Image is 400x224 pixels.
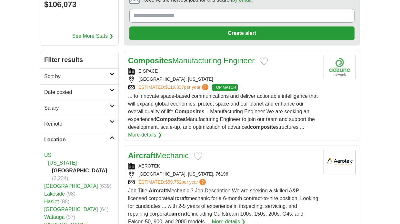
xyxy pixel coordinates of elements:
[52,176,68,181] span: (2,234)
[128,56,172,65] strong: Composites
[199,179,206,185] span: ?
[128,171,318,178] div: [GEOGRAPHIC_DATA], [US_STATE], 76196
[44,214,65,220] a: Watauga
[72,32,114,40] a: See More Stats ❯
[138,84,210,91] a: ESTIMATED:$119,837per year?
[40,100,118,116] a: Salary
[324,55,356,79] img: Company logo
[40,84,118,100] a: Date posted
[170,196,188,201] strong: aircraft
[128,76,318,83] div: [GEOGRAPHIC_DATA], [US_STATE]
[40,116,118,132] a: Remote
[128,56,255,65] a: CompositesManufacturing Engineer
[44,120,110,128] h2: Remote
[44,104,110,112] h2: Salary
[138,163,160,168] a: AEROTEK
[212,84,238,91] span: TOP MATCH
[175,109,205,114] strong: Composites
[40,51,118,68] h2: Filter results
[128,131,162,139] a: More details ❯
[128,68,318,75] div: E-SPACE
[66,214,75,220] span: (57)
[48,160,77,166] a: [US_STATE]
[202,84,208,90] span: ?
[44,191,65,197] a: Lakeside
[128,93,318,130] span: ... to innovate space-based communications and deliver actionable intelligence that will expand g...
[260,57,268,65] button: Add to favorite jobs
[60,199,69,204] span: (88)
[99,207,108,212] span: (64)
[44,136,110,144] h2: Location
[44,207,98,212] a: [GEOGRAPHIC_DATA]
[44,152,51,158] a: US
[40,68,118,84] a: Sort by
[52,168,107,173] strong: [GEOGRAPHIC_DATA]
[44,183,98,189] a: [GEOGRAPHIC_DATA]
[171,211,189,217] strong: aircraft
[165,85,184,90] span: $119,837
[99,183,111,189] span: (639)
[128,151,189,160] a: AircraftMechanic
[138,179,207,186] a: ESTIMATED:$59,752per year?
[66,191,75,197] span: (98)
[128,151,155,160] strong: Aircraft
[324,150,356,174] img: Aerotek logo
[156,117,186,122] strong: Composites
[165,179,182,185] span: $59,752
[44,199,59,204] a: Haslet
[194,152,202,160] button: Add to favorite jobs
[44,73,110,80] h2: Sort by
[149,188,167,193] strong: Aircraft
[250,124,276,130] strong: composite
[44,88,110,96] h2: Date posted
[129,26,355,40] button: Create alert
[40,132,118,148] a: Location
